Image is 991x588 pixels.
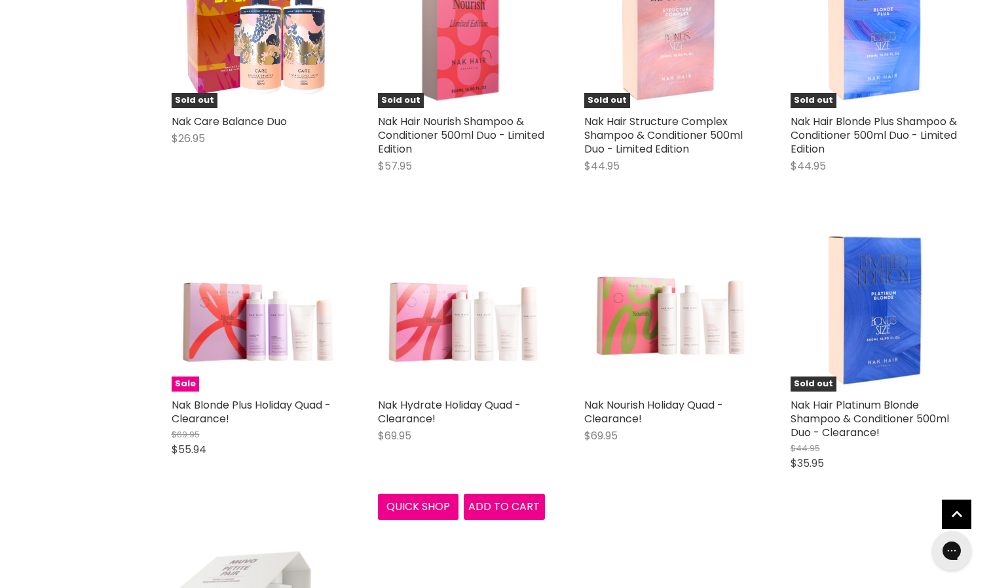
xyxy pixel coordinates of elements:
[378,494,459,520] button: Quick shop
[172,227,339,390] img: Nak Blonde Plus Holiday Quad - Clearance!
[818,225,929,392] img: Nak Hair Platinum Blonde Shampoo & Conditioner 500ml Duo - Clearance!
[584,93,630,108] span: Sold out
[791,442,820,454] span: $44.95
[791,456,824,471] span: $35.95
[926,526,978,575] iframe: Gorgias live chat messenger
[378,114,544,156] a: Nak Hair Nourish Shampoo & Conditioner 500ml Duo - Limited Edition
[378,227,545,390] img: Nak Hydrate Holiday Quad - Clearance!
[791,397,949,440] a: Nak Hair Platinum Blonde Shampoo & Conditioner 500ml Duo - Clearance!
[172,397,331,426] a: Nak Blonde Plus Holiday Quad - Clearance!
[172,225,339,392] a: Nak Blonde Plus Holiday Quad - Clearance!Sale
[584,114,743,156] a: Nak Hair Structure Complex Shampoo & Conditioner 500ml Duo - Limited Edition
[172,428,200,441] span: $69.95
[464,494,545,520] button: Add to cart
[378,93,424,108] span: Sold out
[791,158,826,174] span: $44.95
[791,93,836,108] span: Sold out
[791,377,836,392] span: Sold out
[791,225,958,392] a: Nak Hair Platinum Blonde Shampoo & Conditioner 500ml Duo - Clearance!Sold out
[584,428,618,443] span: $69.95
[584,227,751,390] img: Nak Nourish Holiday Quad - Clearance!
[584,158,620,174] span: $44.95
[468,499,540,514] span: Add to cart
[584,397,723,426] a: Nak Nourish Holiday Quad - Clearance!
[172,442,206,457] span: $55.94
[791,114,957,156] a: Nak Hair Blonde Plus Shampoo & Conditioner 500ml Duo - Limited Edition
[378,428,411,443] span: $69.95
[172,131,205,146] span: $26.95
[378,158,412,174] span: $57.95
[172,114,287,129] a: Nak Care Balance Duo
[172,377,199,392] span: Sale
[378,225,545,392] a: Nak Hydrate Holiday Quad - Clearance!
[378,397,521,426] a: Nak Hydrate Holiday Quad - Clearance!
[172,93,217,108] span: Sold out
[584,225,751,392] a: Nak Nourish Holiday Quad - Clearance!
